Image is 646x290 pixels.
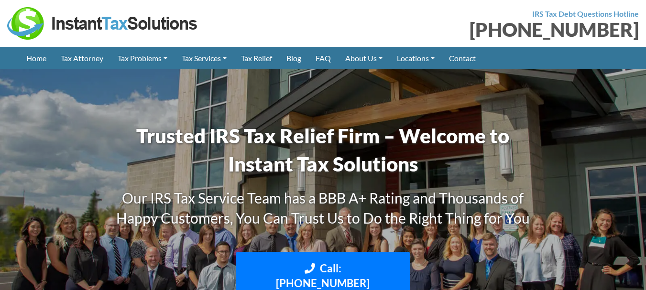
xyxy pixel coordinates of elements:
a: About Us [338,47,390,69]
a: Contact [442,47,483,69]
a: FAQ [308,47,338,69]
a: Tax Services [175,47,234,69]
a: Locations [390,47,442,69]
img: Instant Tax Solutions Logo [7,7,198,40]
h1: Trusted IRS Tax Relief Firm – Welcome to Instant Tax Solutions [103,122,543,178]
a: Tax Relief [234,47,279,69]
a: Tax Attorney [54,47,110,69]
h3: Our IRS Tax Service Team has a BBB A+ Rating and Thousands of Happy Customers, You Can Trust Us t... [103,188,543,228]
a: Blog [279,47,308,69]
strong: IRS Tax Debt Questions Hotline [532,9,639,18]
div: [PHONE_NUMBER] [330,20,639,39]
a: Home [19,47,54,69]
a: Instant Tax Solutions Logo [7,18,198,27]
a: Tax Problems [110,47,175,69]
